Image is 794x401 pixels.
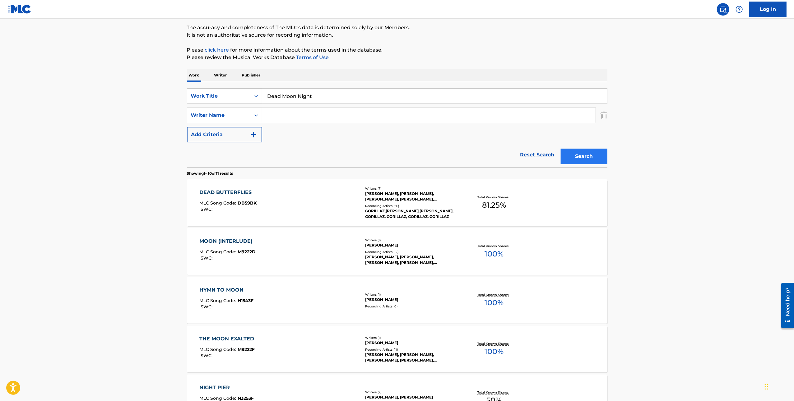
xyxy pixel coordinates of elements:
[719,6,727,13] img: search
[187,179,607,226] a: DEAD BUTTERFLIESMLC Song Code:DB59BKISWC:Writers (7)[PERSON_NAME], [PERSON_NAME], [PERSON_NAME], ...
[365,390,459,394] div: Writers ( 2 )
[191,92,247,100] div: Work Title
[199,237,256,245] div: MOON (INTERLUDE)
[199,353,214,358] span: ISWC :
[187,277,607,324] a: HYMN TO MOONMLC Song Code:H1543FISWC:Writers (1)[PERSON_NAME]Recording Artists (0)Total Known Sha...
[365,250,459,254] div: Recording Artists ( 12 )
[365,292,459,297] div: Writers ( 1 )
[187,228,607,275] a: MOON (INTERLUDE)MLC Song Code:M9222DISWC:Writers (1)[PERSON_NAME]Recording Artists (12)[PERSON_NA...
[240,69,262,82] p: Publisher
[199,384,254,391] div: NIGHT PIER
[749,2,787,17] a: Log In
[238,395,254,401] span: N3253F
[477,390,511,395] p: Total Known Shares:
[250,131,257,138] img: 9d2ae6d4665cec9f34b9.svg
[238,347,255,352] span: M9222F
[601,108,607,123] img: Delete Criterion
[365,347,459,352] div: Recording Artists ( 11 )
[187,88,607,167] form: Search Form
[199,200,238,206] span: MLC Song Code :
[733,3,745,16] div: Help
[365,335,459,340] div: Writers ( 1 )
[365,297,459,302] div: [PERSON_NAME]
[477,195,511,200] p: Total Known Shares:
[365,352,459,363] div: [PERSON_NAME], [PERSON_NAME], [PERSON_NAME], [PERSON_NAME], [PERSON_NAME]
[7,5,31,14] img: MLC Logo
[187,127,262,142] button: Add Criteria
[187,69,201,82] p: Work
[187,326,607,372] a: THE MOON EXALTEDMLC Song Code:M9222FISWC:Writers (1)[PERSON_NAME]Recording Artists (11)[PERSON_NA...
[199,249,238,255] span: MLC Song Code :
[485,297,504,308] span: 100 %
[199,335,257,343] div: THE MOON EXALTED
[365,238,459,242] div: Writers ( 1 )
[199,189,257,196] div: DEAD BUTTERFLIES
[187,171,233,176] p: Showing 1 - 10 of 11 results
[187,54,607,61] p: Please review the Musical Works Database
[365,304,459,309] div: Recording Artists ( 0 )
[295,54,329,60] a: Terms of Use
[736,6,743,13] img: help
[365,254,459,265] div: [PERSON_NAME], [PERSON_NAME], [PERSON_NAME], [PERSON_NAME], [PERSON_NAME]
[365,242,459,248] div: [PERSON_NAME]
[199,347,238,352] span: MLC Song Code :
[477,293,511,297] p: Total Known Shares:
[199,304,214,310] span: ISWC :
[777,281,794,331] iframe: Resource Center
[238,298,253,303] span: H1543F
[365,340,459,346] div: [PERSON_NAME]
[187,46,607,54] p: Please for more information about the terms used in the database.
[238,200,257,206] span: DB59BK
[199,206,214,212] span: ISWC :
[187,24,607,31] p: The accuracy and completeness of The MLC's data is determined solely by our Members.
[717,3,729,16] a: Public Search
[477,244,511,248] p: Total Known Shares:
[763,371,794,401] iframe: Chat Widget
[517,148,558,162] a: Reset Search
[765,377,768,396] div: Drag
[485,346,504,357] span: 100 %
[199,298,238,303] span: MLC Song Code :
[212,69,229,82] p: Writer
[199,255,214,261] span: ISWC :
[365,191,459,202] div: [PERSON_NAME], [PERSON_NAME], [PERSON_NAME], [PERSON_NAME], [PERSON_NAME] [PERSON_NAME] [PERSON_N...
[191,112,247,119] div: Writer Name
[205,47,229,53] a: click here
[365,394,459,400] div: [PERSON_NAME], [PERSON_NAME]
[199,286,253,294] div: HYMN TO MOON
[365,208,459,219] div: GORILLAZ,[PERSON_NAME],[PERSON_NAME], GORILLAZ, GORILLAZ, GORILLAZ, GORILLAZ
[482,200,506,211] span: 81.25 %
[485,248,504,260] span: 100 %
[187,31,607,39] p: It is not an authoritative source for recording information.
[365,186,459,191] div: Writers ( 7 )
[477,341,511,346] p: Total Known Shares:
[365,204,459,208] div: Recording Artists ( 26 )
[561,149,607,164] button: Search
[199,395,238,401] span: MLC Song Code :
[238,249,256,255] span: M9222D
